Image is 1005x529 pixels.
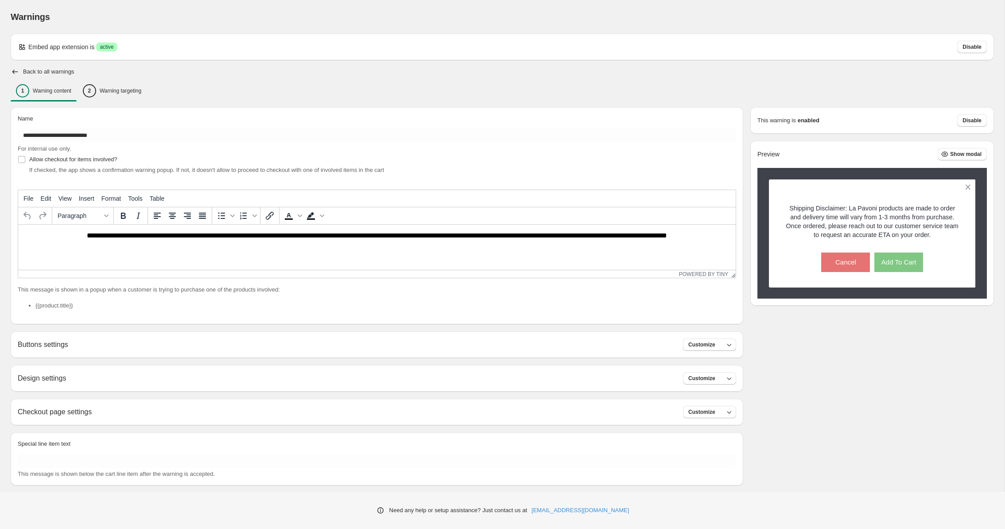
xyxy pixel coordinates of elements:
[18,225,736,270] iframe: Rich Text Area
[757,116,796,125] p: This warning is
[150,208,165,223] button: Align left
[236,208,258,223] div: Numbered list
[165,208,180,223] button: Align center
[683,338,736,351] button: Customize
[938,148,987,160] button: Show modal
[35,301,736,310] li: {{product.title}}
[150,195,164,202] span: Table
[18,440,70,447] span: Special line item text
[100,87,141,94] p: Warning targeting
[18,408,92,416] h2: Checkout page settings
[18,340,68,349] h2: Buttons settings
[821,253,870,272] button: Cancel
[757,151,780,158] h2: Preview
[728,270,736,278] div: Resize
[58,195,72,202] span: View
[101,195,121,202] span: Format
[180,208,195,223] button: Align right
[11,12,50,22] span: Warnings
[303,208,326,223] div: Background color
[688,408,715,416] span: Customize
[35,208,50,223] button: Redo
[41,195,51,202] span: Edit
[683,372,736,385] button: Customize
[83,84,96,97] div: 2
[784,204,960,239] p: Shipping Disclaimer: La Pavoni products are made to order and delivery time will vary from 1-3 mo...
[683,406,736,418] button: Customize
[116,208,131,223] button: Bold
[214,208,236,223] div: Bullet list
[100,43,113,51] span: active
[58,212,101,219] span: Paragraph
[874,253,923,272] button: Add To Cart
[23,68,74,75] h2: Back to all warnings
[262,208,277,223] button: Insert/edit link
[281,208,303,223] div: Text color
[18,285,736,294] p: This message is shown in a popup when a customer is trying to purchase one of the products involved:
[29,156,117,163] span: Allow checkout for items involved?
[679,271,729,277] a: Powered by Tiny
[54,208,112,223] button: Formats
[957,41,987,53] button: Disable
[962,117,982,124] span: Disable
[20,208,35,223] button: Undo
[688,375,715,382] span: Customize
[962,43,982,51] span: Disable
[195,208,210,223] button: Justify
[11,82,77,100] button: 1Warning content
[18,145,71,152] span: For internal use only.
[532,506,629,515] a: [EMAIL_ADDRESS][DOMAIN_NAME]
[18,374,66,382] h2: Design settings
[79,195,94,202] span: Insert
[798,116,819,125] strong: enabled
[29,167,384,173] span: If checked, the app shows a confirmation warning popup. If not, it doesn't allow to proceed to ch...
[33,87,71,94] p: Warning content
[950,151,982,158] span: Show modal
[957,114,987,127] button: Disable
[28,43,94,51] p: Embed app extension is
[16,84,29,97] div: 1
[688,341,715,348] span: Customize
[128,195,143,202] span: Tools
[131,208,146,223] button: Italic
[23,195,34,202] span: File
[18,115,33,122] span: Name
[18,471,215,477] span: This message is shown below the cart line item after the warning is accepted.
[78,82,147,100] button: 2Warning targeting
